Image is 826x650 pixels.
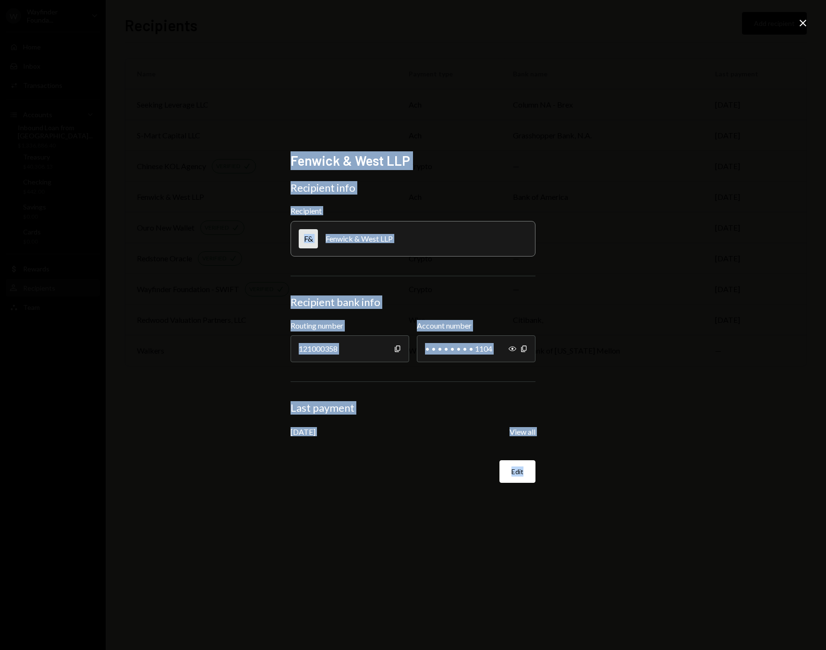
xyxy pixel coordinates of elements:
div: F& [299,229,318,248]
h2: Fenwick & West LLP [291,151,535,170]
div: Last payment [291,401,535,415]
div: 121000358 [291,335,409,362]
div: • • • • • • • • 1104 [417,335,535,362]
label: Account number [417,320,535,331]
div: Recipient info [291,181,535,195]
div: Fenwick & West LLP [326,234,393,243]
button: Edit [499,460,535,483]
div: Recipient [291,206,535,215]
button: View all [510,427,535,437]
label: Routing number [291,320,409,331]
div: [DATE] [291,427,316,436]
div: Recipient bank info [291,295,535,309]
